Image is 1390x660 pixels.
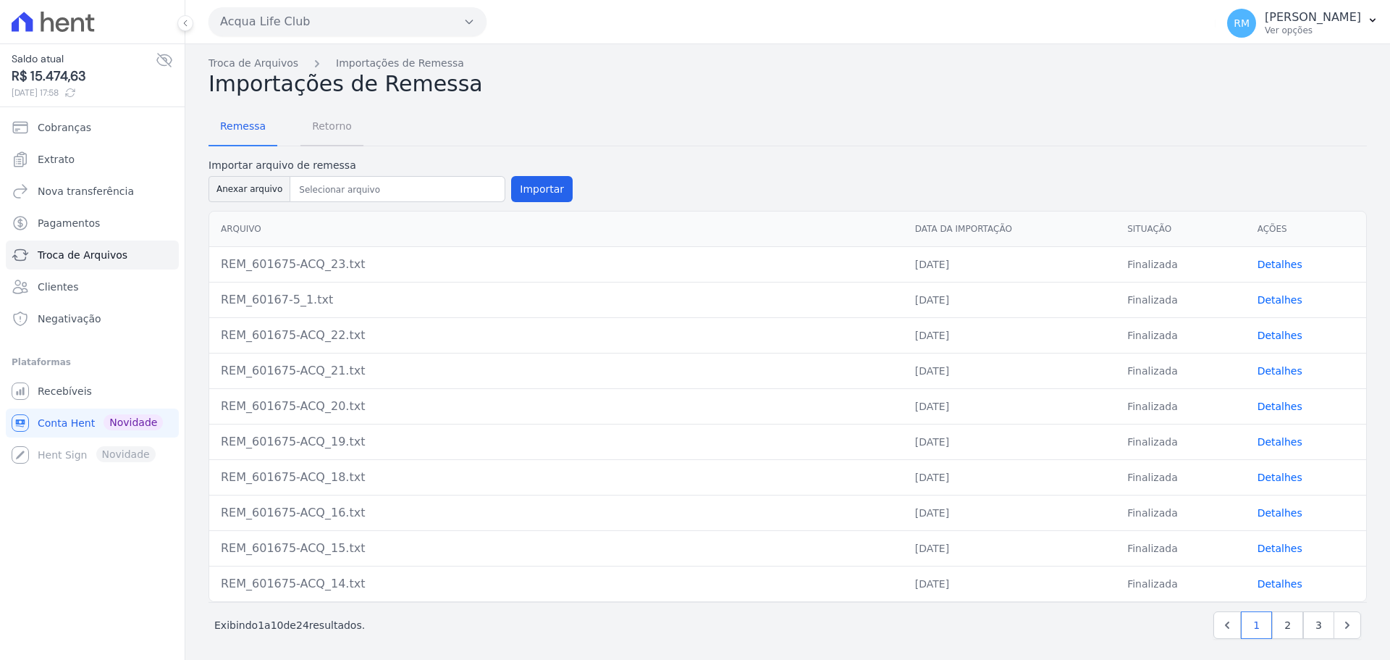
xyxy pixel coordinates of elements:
a: Detalhes [1258,436,1302,448]
nav: Sidebar [12,113,173,469]
td: [DATE] [903,282,1116,317]
a: Negativação [6,304,179,333]
span: Conta Hent [38,416,95,430]
span: Remessa [211,112,274,141]
a: Retorno [300,109,363,146]
a: Detalhes [1258,294,1302,306]
a: Conta Hent Novidade [6,409,179,438]
a: Next [1334,611,1361,639]
td: Finalizada [1116,388,1245,424]
span: Cobranças [38,120,91,135]
td: [DATE] [903,246,1116,282]
td: Finalizada [1116,317,1245,353]
a: Clientes [6,272,179,301]
td: Finalizada [1116,424,1245,459]
td: [DATE] [903,424,1116,459]
div: REM_601675-ACQ_21.txt [221,362,892,380]
button: RM [PERSON_NAME] Ver opções [1216,3,1390,43]
div: REM_60167-5_1.txt [221,291,892,309]
a: Remessa [208,109,277,146]
span: Saldo atual [12,51,156,67]
td: Finalizada [1116,282,1245,317]
span: Extrato [38,152,75,167]
span: 1 [258,619,264,631]
p: Ver opções [1265,25,1361,36]
a: Detalhes [1258,543,1302,554]
a: Detalhes [1258,330,1302,341]
a: Detalhes [1258,507,1302,519]
span: Nova transferência [38,184,134,199]
label: Importar arquivo de remessa [208,158,573,173]
a: Cobranças [6,113,179,142]
div: REM_601675-ACQ_18.txt [221,469,892,486]
h2: Importações de Remessa [208,71,1367,97]
th: Ações [1246,212,1366,247]
div: REM_601675-ACQ_20.txt [221,398,892,415]
span: [DATE] 17:58 [12,86,156,99]
div: REM_601675-ACQ_15.txt [221,540,892,557]
td: [DATE] [903,317,1116,353]
span: Pagamentos [38,216,100,230]
td: [DATE] [903,495,1116,530]
td: [DATE] [903,388,1116,424]
a: Detalhes [1258,472,1302,483]
span: RM [1234,18,1250,28]
a: Troca de Arquivos [208,56,298,71]
span: Retorno [303,112,361,141]
a: Previous [1213,611,1241,639]
td: [DATE] [903,353,1116,388]
div: REM_601675-ACQ_16.txt [221,504,892,522]
a: Extrato [6,145,179,174]
button: Anexar arquivo [208,176,290,202]
span: 10 [271,619,284,631]
th: Situação [1116,212,1245,247]
a: 2 [1272,611,1303,639]
div: REM_601675-ACQ_23.txt [221,256,892,273]
a: Detalhes [1258,259,1302,270]
td: Finalizada [1116,246,1245,282]
td: [DATE] [903,530,1116,566]
span: Novidade [104,414,163,430]
td: Finalizada [1116,353,1245,388]
td: Finalizada [1116,566,1245,601]
td: [DATE] [903,566,1116,601]
nav: Breadcrumb [208,56,1367,71]
a: Importações de Remessa [336,56,464,71]
td: Finalizada [1116,459,1245,495]
span: Clientes [38,280,78,294]
a: Recebíveis [6,377,179,406]
p: [PERSON_NAME] [1265,10,1361,25]
button: Acqua Life Club [208,7,486,36]
div: REM_601675-ACQ_14.txt [221,575,892,593]
a: Detalhes [1258,401,1302,412]
a: Pagamentos [6,209,179,238]
a: Nova transferência [6,177,179,206]
div: REM_601675-ACQ_19.txt [221,433,892,451]
th: Data da Importação [903,212,1116,247]
div: REM_601675-ACQ_22.txt [221,327,892,344]
p: Exibindo a de resultados. [214,618,365,632]
td: [DATE] [903,459,1116,495]
a: Troca de Arquivos [6,241,179,270]
a: 1 [1241,611,1272,639]
span: R$ 15.474,63 [12,67,156,86]
span: Troca de Arquivos [38,248,127,262]
input: Selecionar arquivo [293,181,502,199]
td: Finalizada [1116,495,1245,530]
a: Detalhes [1258,578,1302,590]
span: Recebíveis [38,384,92,398]
button: Importar [511,176,573,202]
div: Plataformas [12,354,173,371]
td: Finalizada [1116,530,1245,566]
span: 24 [296,619,309,631]
a: 3 [1303,611,1334,639]
a: Detalhes [1258,365,1302,377]
span: Negativação [38,312,101,326]
th: Arquivo [209,212,903,247]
